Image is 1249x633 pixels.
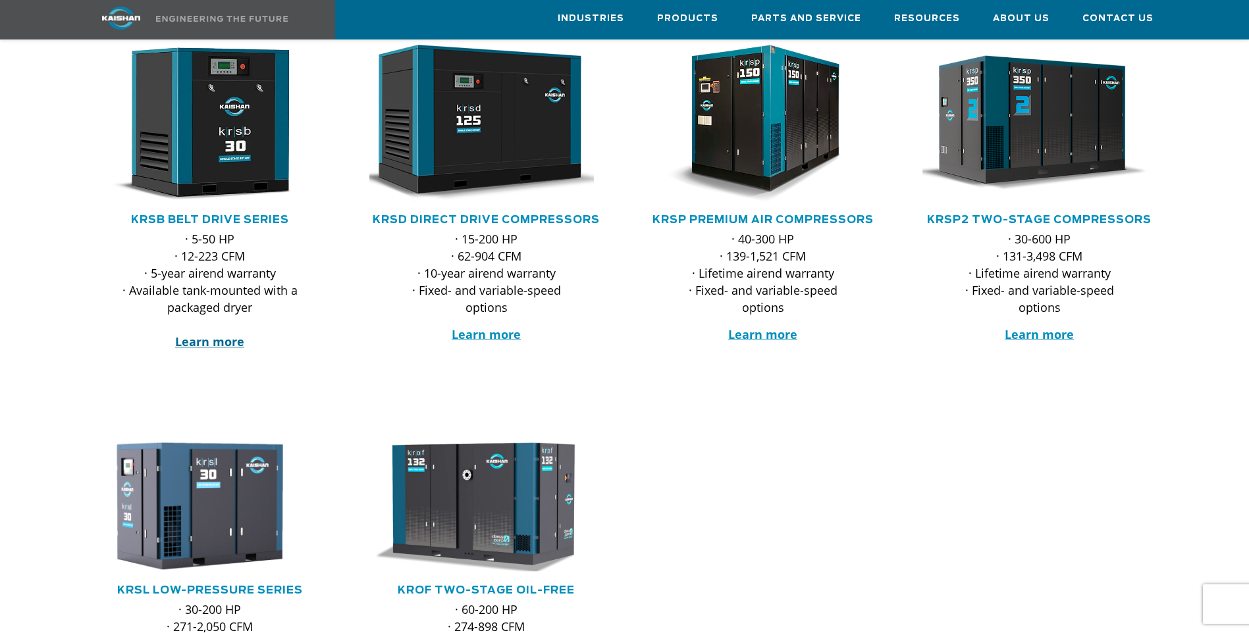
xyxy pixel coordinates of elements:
[728,326,797,342] a: Learn more
[922,45,1157,203] div: krsp350
[83,439,317,573] img: krsl30
[751,11,861,26] span: Parts and Service
[83,45,317,203] img: krsb30
[894,1,960,36] a: Resources
[398,585,575,595] a: KROF TWO-STAGE OIL-FREE
[672,230,854,316] p: · 40-300 HP · 139-1,521 CFM · Lifetime airend warranty · Fixed- and variable-speed options
[369,45,604,203] div: krsd125
[636,45,870,203] img: krsp150
[993,11,1050,26] span: About Us
[369,439,604,573] div: krof132
[657,11,718,26] span: Products
[751,1,861,36] a: Parts and Service
[359,45,594,203] img: krsd125
[558,1,624,36] a: Industries
[646,45,880,203] div: krsp150
[1005,326,1074,342] a: Learn more
[894,11,960,26] span: Resources
[927,215,1152,225] a: KRSP2 Two-Stage Compressors
[117,585,303,595] a: KRSL Low-Pressure Series
[119,230,301,350] p: · 5-50 HP · 12-223 CFM · 5-year airend warranty · Available tank-mounted with a packaged dryer
[558,11,624,26] span: Industries
[175,334,244,349] a: Learn more
[1082,1,1154,36] a: Contact Us
[156,16,288,22] img: Engineering the future
[93,45,327,203] div: krsb30
[652,215,874,225] a: KRSP Premium Air Compressors
[373,215,600,225] a: KRSD Direct Drive Compressors
[396,230,577,316] p: · 15-200 HP · 62-904 CFM · 10-year airend warranty · Fixed- and variable-speed options
[72,7,171,30] img: kaishan logo
[1082,11,1154,26] span: Contact Us
[93,439,327,573] div: krsl30
[452,326,521,342] a: Learn more
[657,1,718,36] a: Products
[913,45,1147,203] img: krsp350
[359,439,594,573] img: krof132
[993,1,1050,36] a: About Us
[949,230,1130,316] p: · 30-600 HP · 131-3,498 CFM · Lifetime airend warranty · Fixed- and variable-speed options
[131,215,289,225] a: KRSB Belt Drive Series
